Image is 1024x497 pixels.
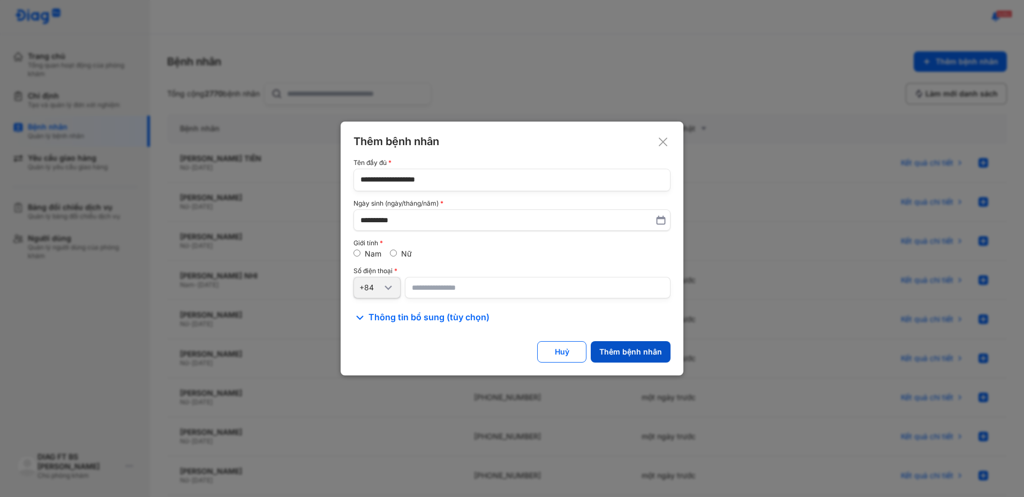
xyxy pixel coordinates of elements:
[353,159,671,167] div: Tên đầy đủ
[353,239,671,247] div: Giới tính
[537,341,586,363] button: Huỷ
[353,267,671,275] div: Số điện thoại
[591,341,671,363] button: Thêm bệnh nhân
[353,134,671,148] div: Thêm bệnh nhân
[368,311,490,324] span: Thông tin bổ sung (tùy chọn)
[353,200,671,207] div: Ngày sinh (ngày/tháng/năm)
[365,249,381,258] label: Nam
[401,249,412,258] label: Nữ
[359,283,382,292] div: +84
[599,347,662,357] div: Thêm bệnh nhân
